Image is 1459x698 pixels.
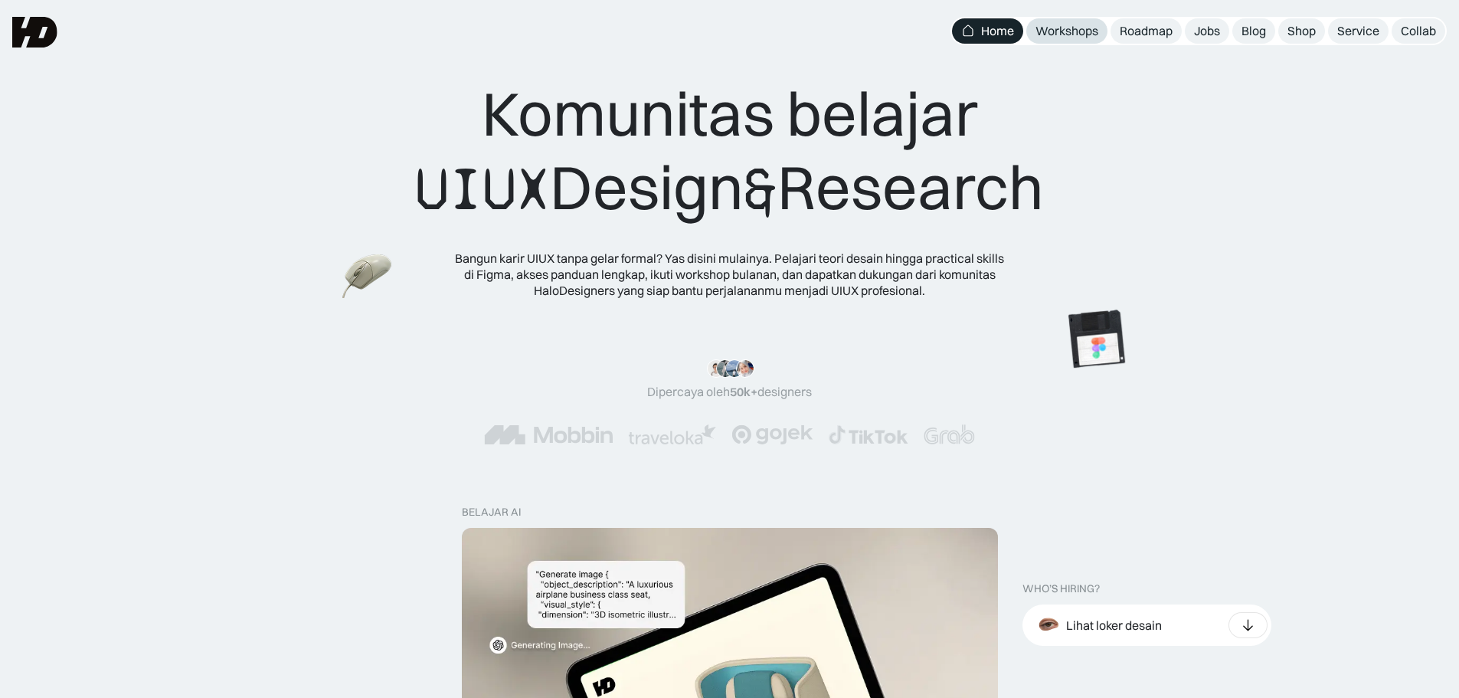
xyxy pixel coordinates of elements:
a: Roadmap [1111,18,1182,44]
a: Workshops [1026,18,1107,44]
div: Dipercaya oleh designers [647,384,812,400]
span: 50k+ [730,384,757,399]
div: Lihat loker desain [1066,618,1162,634]
div: belajar ai [462,506,521,519]
a: Jobs [1185,18,1229,44]
a: Blog [1232,18,1275,44]
div: Blog [1241,23,1266,39]
div: Service [1337,23,1379,39]
div: WHO’S HIRING? [1022,582,1100,595]
span: & [744,152,777,226]
div: Home [981,23,1014,39]
div: Jobs [1194,23,1220,39]
span: UIUX [415,152,550,226]
div: Komunitas belajar Design Research [415,77,1044,226]
a: Home [952,18,1023,44]
div: Collab [1401,23,1436,39]
div: Bangun karir UIUX tanpa gelar formal? Yas disini mulainya. Pelajari teori desain hingga practical... [454,251,1006,298]
a: Service [1328,18,1389,44]
a: Collab [1392,18,1445,44]
div: Roadmap [1120,23,1173,39]
div: Workshops [1035,23,1098,39]
div: Shop [1287,23,1316,39]
a: Shop [1278,18,1325,44]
